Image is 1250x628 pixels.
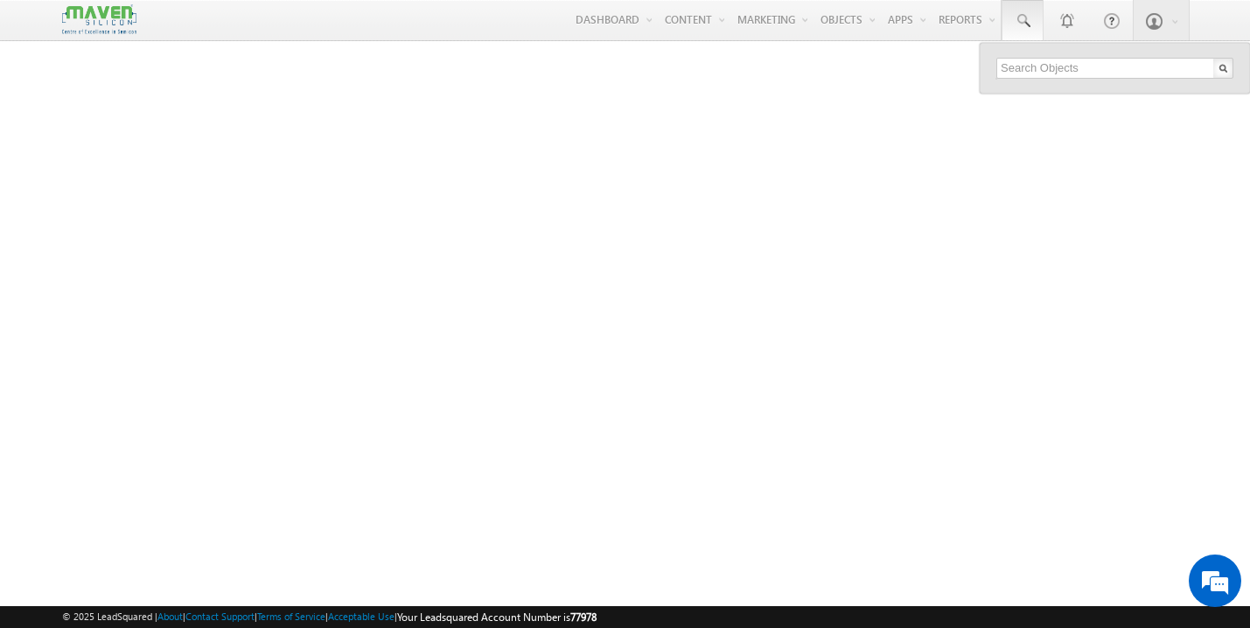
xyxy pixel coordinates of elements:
[570,611,597,624] span: 77978
[996,58,1233,79] input: Search Objects
[62,609,597,625] span: © 2025 LeadSquared | | | | |
[328,611,395,622] a: Acceptable Use
[62,4,136,35] img: Custom Logo
[157,611,183,622] a: About
[185,611,255,622] a: Contact Support
[257,611,325,622] a: Terms of Service
[397,611,597,624] span: Your Leadsquared Account Number is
